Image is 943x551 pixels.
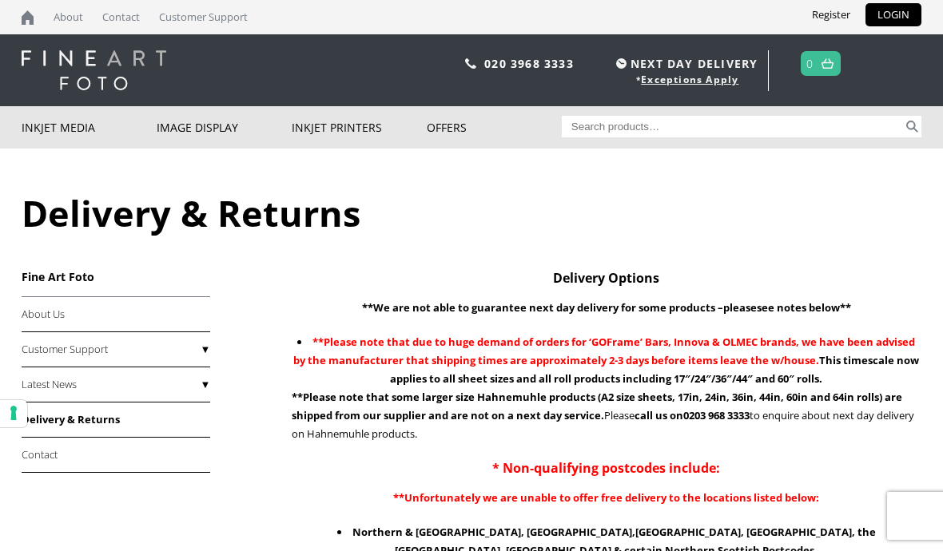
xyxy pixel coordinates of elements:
img: time.svg [616,58,627,69]
a: 0 [806,52,814,75]
strong: **Please note that some larger size Hahnemuhle products (A2 size sheets, 17in, 24in, 36in, 44in, ... [292,390,902,422]
a: Image Display [157,106,292,149]
a: 020 3968 3333 [484,56,574,71]
strong: This timescale now applies to all sheet sizes and all roll products including 17″/24″/36″/44″ and... [293,335,919,386]
img: basket.svg [822,58,834,69]
a: LOGIN [865,3,921,26]
strong: call us on [635,408,750,422]
span: NEXT DAY DELIVERY [612,54,758,73]
span: **Please note that due to huge demand of orders for ‘GOFrame’ Bars, Innova & OLMEC brands, we hav... [293,335,915,367]
button: Search [903,116,921,137]
h3: Fine Art Foto [22,269,210,284]
b: see notes below** [757,300,851,315]
a: Exceptions Apply [641,73,738,86]
a: Inkjet Media [22,106,157,149]
a: About Us [22,297,210,332]
a: 0203 968 3333 [683,408,750,422]
strong: * Non-qualifying postcodes include: [492,459,720,477]
a: Register [800,3,862,26]
a: Contact [22,438,210,473]
b: **We are not able to guarantee next day delivery for some products – [362,300,723,315]
a: Inkjet Printers [292,106,427,149]
h1: Delivery & Returns [22,188,921,237]
img: phone.svg [465,58,476,69]
a: Latest News [22,367,210,402]
input: Search products… [562,116,904,137]
a: Offers [427,106,562,149]
strong: Delivery Options [553,269,659,287]
strong: **Unfortunately we are unable to offer free delivery to the locations listed below: [393,490,819,505]
a: Delivery & Returns [22,402,210,438]
a: Customer Support [22,332,210,367]
p: Please to enquire about next day delivery on Hahnemuhle products. [292,388,921,443]
img: logo-white.svg [22,50,166,90]
b: please [723,300,757,315]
